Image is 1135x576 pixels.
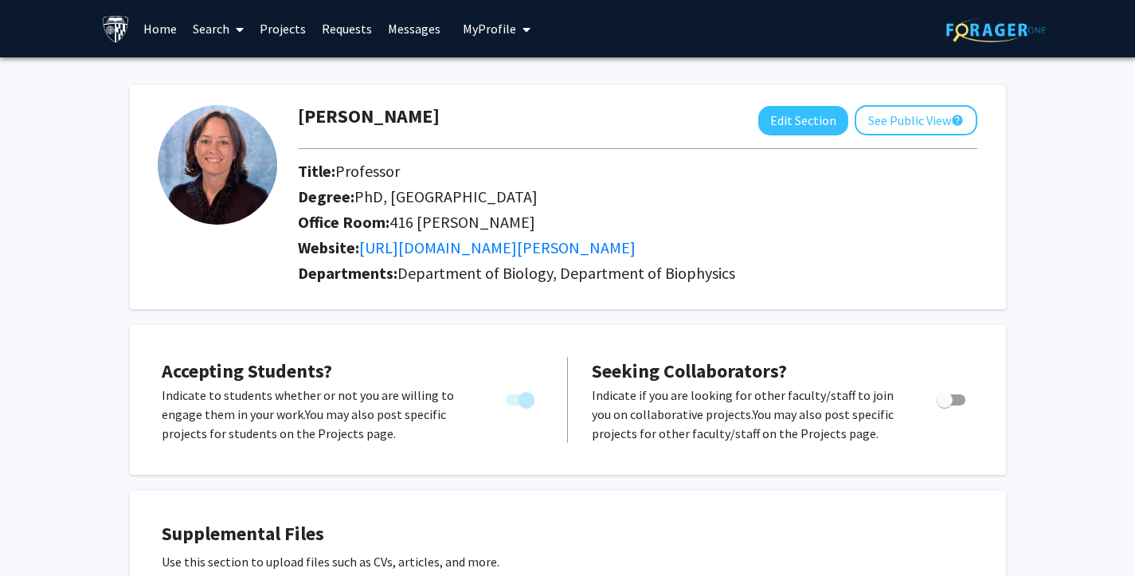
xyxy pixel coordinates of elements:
[855,105,977,135] button: See Public View
[102,15,130,43] img: Johns Hopkins University Logo
[354,186,538,206] span: PhD, [GEOGRAPHIC_DATA]
[298,213,977,232] h2: Office Room:
[158,105,277,225] img: Profile Picture
[135,1,185,57] a: Home
[162,386,476,443] p: Indicate to students whether or not you are willing to engage them in your work. You may also pos...
[162,552,974,571] p: Use this section to upload files such as CVs, articles, and more.
[389,212,535,232] span: 416 [PERSON_NAME]
[592,359,787,383] span: Seeking Collaborators?
[946,18,1046,42] img: ForagerOne Logo
[314,1,380,57] a: Requests
[162,359,332,383] span: Accepting Students?
[298,105,440,128] h1: [PERSON_NAME]
[359,237,636,257] a: Opens in a new tab
[335,161,400,181] span: Professor
[758,106,848,135] button: Edit Section
[298,238,977,257] h2: Website:
[298,162,977,181] h2: Title:
[162,523,974,546] h4: Supplemental Files
[930,386,974,409] div: Toggle
[463,21,516,37] span: My Profile
[592,386,906,443] p: Indicate if you are looking for other faculty/staff to join you on collaborative projects. You ma...
[298,187,977,206] h2: Degree:
[286,264,989,283] h2: Departments:
[499,386,543,409] div: You cannot turn this off while you have active projects.
[951,111,964,130] mat-icon: help
[397,263,735,283] span: Department of Biology, Department of Biophysics
[252,1,314,57] a: Projects
[12,504,68,564] iframe: Chat
[499,386,543,409] div: Toggle
[185,1,252,57] a: Search
[380,1,448,57] a: Messages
